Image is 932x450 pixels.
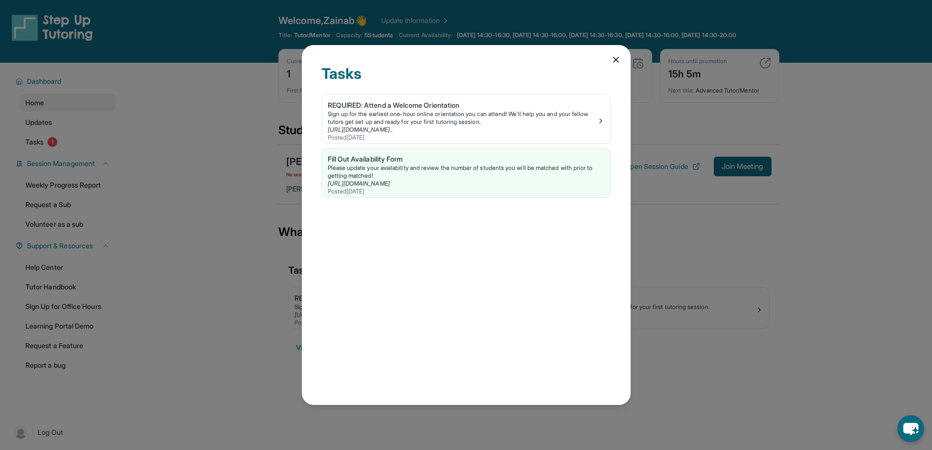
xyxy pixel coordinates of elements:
[321,65,611,94] div: Tasks
[328,180,390,187] a: [URL][DOMAIN_NAME]
[897,415,924,442] button: chat-button
[322,148,611,197] a: Fill Out Availability FormPlease update your availability and review the number of students you w...
[328,154,605,164] div: Fill Out Availability Form
[322,95,611,143] a: REQUIRED: Attend a Welcome OrientationSign up for the earliest one-hour online orientation you ca...
[328,100,597,110] div: REQUIRED: Attend a Welcome Orientation
[328,110,597,126] div: Sign up for the earliest one-hour online orientation you can attend! We’ll help you and your fell...
[328,134,597,142] div: Posted [DATE]
[328,188,605,195] div: Posted [DATE]
[328,164,605,180] div: Please update your availability and review the number of students you will be matched with prior ...
[328,126,393,133] a: [URL][DOMAIN_NAME]..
